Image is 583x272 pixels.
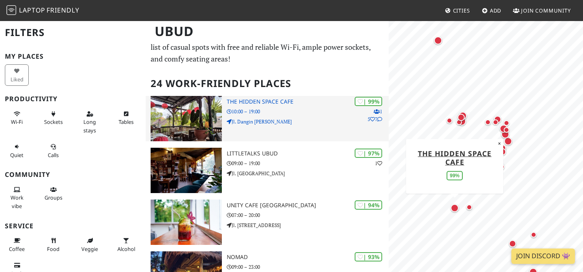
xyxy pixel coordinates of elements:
img: Unity Cafe Bali [151,200,222,245]
p: Jl. [STREET_ADDRESS] [227,221,389,229]
a: Join Discord 👾 [511,249,575,264]
span: Alcohol [117,245,135,253]
h3: Service [5,222,141,230]
a: Littletalks Ubud | 97% 1 Littletalks Ubud 09:00 – 19:00 Jl. [GEOGRAPHIC_DATA] [146,148,389,193]
h3: Community [5,171,141,178]
div: Map marker [502,136,514,147]
h3: Littletalks Ubud [227,150,389,157]
div: Map marker [456,112,466,123]
span: Food [47,245,60,253]
div: | 93% [355,252,382,261]
p: Jl. Dangin [PERSON_NAME] [227,118,389,125]
h3: The Hidden Space Cafe [227,98,389,105]
p: 07:00 – 20:00 [227,211,389,219]
button: Food [41,234,65,255]
button: Work vibe [5,183,29,212]
button: Tables [114,107,138,129]
button: Quiet [5,140,29,161]
div: Map marker [449,202,460,214]
span: Group tables [45,194,62,201]
button: Alcohol [114,234,138,255]
button: Close popup [496,139,503,148]
div: Map marker [502,125,511,135]
p: 09:00 – 23:00 [227,263,389,271]
span: Join Community [521,7,571,14]
div: Map marker [498,123,509,134]
p: 1 5 7 [368,108,382,123]
div: Map marker [483,117,493,127]
div: Map marker [491,117,500,127]
button: Coffee [5,234,29,255]
a: Add [479,3,505,18]
img: LaptopFriendly [6,5,16,15]
div: | 99% [355,97,382,106]
div: Map marker [457,110,468,121]
span: Laptop [19,6,45,15]
img: The Hidden Space Cafe [151,96,222,141]
span: Cities [453,7,470,14]
div: Map marker [464,202,474,212]
span: Veggie [81,245,98,253]
p: 10:00 – 19:00 [227,108,389,115]
div: Map marker [529,230,538,240]
div: | 97% [355,149,382,158]
div: Map marker [432,35,444,46]
div: Map marker [500,129,511,140]
button: Sockets [41,107,65,129]
span: People working [11,194,23,209]
span: Video/audio calls [48,151,59,159]
a: Unity Cafe Bali | 94% Unity Cafe [GEOGRAPHIC_DATA] 07:00 – 20:00 Jl. [STREET_ADDRESS] [146,200,389,245]
span: Coffee [9,245,25,253]
a: The Hidden Space Cafe | 99% 157 The Hidden Space Cafe 10:00 – 19:00 Jl. Dangin [PERSON_NAME] [146,96,389,141]
span: Add [490,7,502,14]
h3: My Places [5,53,141,60]
div: Map marker [454,117,464,127]
p: 09:00 – 19:00 [227,159,389,167]
div: Map marker [502,118,511,128]
button: Veggie [78,234,102,255]
h3: Unity Cafe [GEOGRAPHIC_DATA] [227,202,389,209]
h1: Ubud [148,20,387,42]
button: Long stays [78,107,102,137]
div: | 94% [355,200,382,210]
span: Long stays [83,118,96,134]
div: Map marker [445,116,454,125]
div: 99% [447,171,463,180]
h3: Productivity [5,95,141,103]
p: 1 [375,159,382,167]
span: Quiet [10,151,23,159]
span: Friendly [47,6,79,15]
a: Cities [442,3,473,18]
a: Join Community [510,3,574,18]
div: Map marker [507,238,518,249]
div: Map marker [492,114,503,125]
a: The Hidden Space Cafe [418,148,492,166]
p: Jl. [GEOGRAPHIC_DATA] [227,170,389,177]
span: Stable Wi-Fi [11,118,23,125]
button: Wi-Fi [5,107,29,129]
h2: Filters [5,20,141,45]
span: Work-friendly tables [119,118,134,125]
h3: Nomad [227,254,389,261]
button: Groups [41,183,65,204]
button: Calls [41,140,65,161]
h2: 24 Work-Friendly Places [151,71,384,96]
img: Littletalks Ubud [151,148,222,193]
a: LaptopFriendly LaptopFriendly [6,4,79,18]
span: Power sockets [44,118,63,125]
